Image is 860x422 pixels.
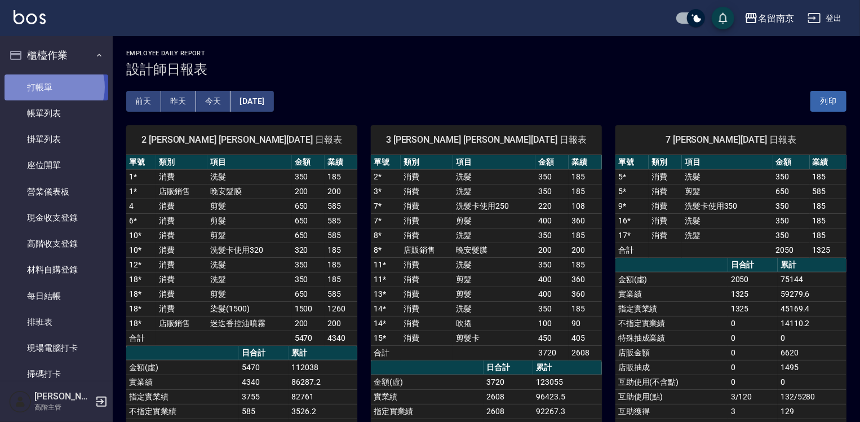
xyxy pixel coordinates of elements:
td: 消費 [401,316,453,331]
td: 洗髮 [453,184,535,199]
button: 昨天 [161,91,196,112]
td: 3755 [239,389,289,404]
a: 每日結帳 [5,283,108,309]
td: 96423.5 [533,389,602,404]
th: 項目 [453,155,535,170]
td: 消費 [401,184,453,199]
td: 129 [778,404,846,419]
td: 400 [535,272,569,287]
td: 剪髮 [207,199,292,213]
td: 350 [292,257,325,272]
td: 585 [810,184,846,199]
th: 業績 [810,155,846,170]
td: 585 [325,199,357,213]
td: 108 [569,199,602,213]
td: 特殊抽成業績 [615,331,728,345]
td: 6620 [778,345,846,360]
td: 3720 [535,345,569,360]
div: 名留南京 [758,11,794,25]
th: 日合計 [728,258,778,272]
h5: [PERSON_NAME] [34,391,92,402]
p: 高階主管 [34,402,92,412]
td: 消費 [401,301,453,316]
td: 消費 [156,228,207,243]
td: 185 [810,199,846,213]
td: 5470 [239,360,289,375]
td: 洗髮 [453,257,535,272]
th: 類別 [401,155,453,170]
td: 不指定實業績 [615,316,728,331]
td: 洗髮 [682,213,773,228]
td: 消費 [649,199,682,213]
td: 200 [292,184,325,199]
td: 店販銷售 [401,243,453,257]
th: 金額 [773,155,810,170]
td: 3720 [484,375,533,389]
td: 650 [292,228,325,243]
td: 350 [292,169,325,184]
td: 互助使用(點) [615,389,728,404]
td: 剪髮 [207,213,292,228]
a: 材料自購登錄 [5,257,108,283]
td: 洗髮 [207,169,292,184]
table: a dense table [371,155,602,361]
a: 排班表 [5,309,108,335]
td: 350 [535,184,569,199]
td: 1325 [728,301,778,316]
td: 82761 [289,389,357,404]
td: 洗髮卡使用250 [453,199,535,213]
td: 185 [810,213,846,228]
td: 450 [535,331,569,345]
td: 360 [569,213,602,228]
table: a dense table [126,155,357,346]
th: 單號 [371,155,401,170]
td: 200 [325,316,357,331]
td: 指定實業績 [371,404,484,419]
td: 92267.3 [533,404,602,419]
td: 112038 [289,360,357,375]
a: 座位開單 [5,152,108,178]
td: 消費 [649,213,682,228]
td: 消費 [401,213,453,228]
td: 132/5280 [778,389,846,404]
td: 消費 [401,169,453,184]
td: 350 [535,228,569,243]
td: 消費 [156,301,207,316]
td: 1260 [325,301,357,316]
td: 0 [778,375,846,389]
a: 現金收支登錄 [5,205,108,231]
td: 2608 [484,389,533,404]
td: 200 [292,316,325,331]
td: 剪髮卡 [453,331,535,345]
td: 洗髮 [453,301,535,316]
th: 項目 [682,155,773,170]
td: 3/120 [728,389,778,404]
td: 消費 [156,243,207,257]
td: 消費 [401,257,453,272]
td: 實業績 [371,389,484,404]
td: 320 [292,243,325,257]
td: 200 [535,243,569,257]
td: 合計 [615,243,649,257]
img: Logo [14,10,46,24]
td: 185 [325,243,357,257]
th: 項目 [207,155,292,170]
td: 不指定實業績 [126,404,239,419]
td: 650 [292,199,325,213]
td: 實業績 [126,375,239,389]
td: 3 [728,404,778,419]
td: 185 [325,272,357,287]
td: 合計 [126,331,156,345]
a: 帳單列表 [5,100,108,126]
td: 晚安髮膜 [453,243,535,257]
a: 掃碼打卡 [5,361,108,387]
td: 金額(虛) [126,360,239,375]
td: 消費 [156,213,207,228]
td: 2608 [569,345,602,360]
td: 染髮(1500) [207,301,292,316]
h2: Employee Daily Report [126,50,846,57]
td: 指定實業績 [126,389,239,404]
td: 350 [535,257,569,272]
td: 3526.2 [289,404,357,419]
td: 1495 [778,360,846,375]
